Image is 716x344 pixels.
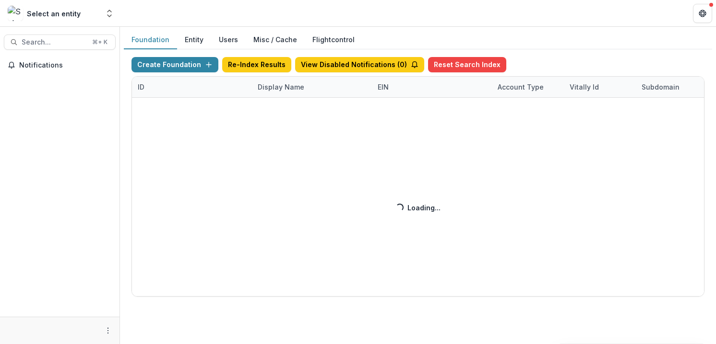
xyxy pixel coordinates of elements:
[22,38,86,46] span: Search...
[4,34,116,50] button: Search...
[90,37,109,47] div: ⌘ + K
[177,31,211,49] button: Entity
[4,57,116,73] button: Notifications
[124,31,177,49] button: Foundation
[102,325,114,336] button: More
[19,61,112,69] span: Notifications
[8,6,23,21] img: Select an entity
[693,4,712,23] button: Get Help
[103,4,116,23] button: Open entity switcher
[27,9,81,19] div: Select an entity
[211,31,246,49] button: Users
[312,34,355,45] a: Flightcontrol
[246,31,305,49] button: Misc / Cache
